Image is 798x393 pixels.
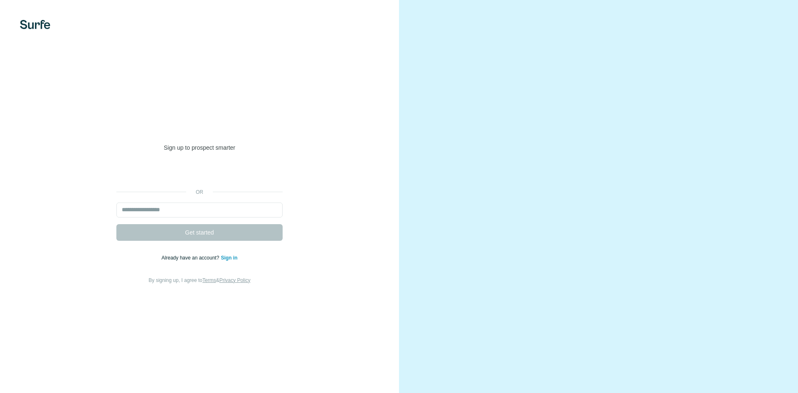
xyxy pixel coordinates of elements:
a: Sign in [221,255,237,261]
h1: Welcome to [GEOGRAPHIC_DATA] [116,109,283,142]
iframe: Sign in with Google Button [112,164,287,183]
span: By signing up, I agree to & [149,277,251,283]
a: Privacy Policy [219,277,251,283]
img: Surfe's logo [20,20,50,29]
a: Terms [202,277,216,283]
span: Already have an account? [162,255,221,261]
p: or [186,188,213,196]
p: Sign up to prospect smarter [116,143,283,152]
